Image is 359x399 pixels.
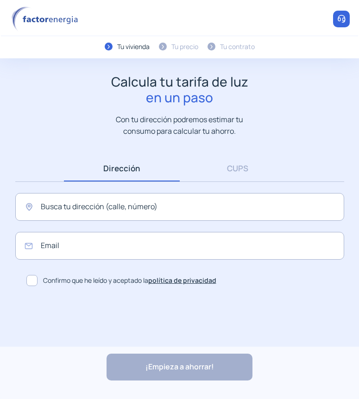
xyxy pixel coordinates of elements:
a: política de privacidad [148,276,216,285]
a: CUPS [180,155,296,181]
div: Tu contrato [220,42,255,52]
img: logo factor [9,6,83,32]
span: Confirmo que he leído y aceptado la [43,275,216,286]
a: Dirección [64,155,180,181]
span: en un paso [111,90,248,106]
h1: Calcula tu tarifa de luz [111,74,248,105]
img: llamar [337,14,346,24]
div: Tu precio [171,42,198,52]
div: Tu vivienda [117,42,150,52]
p: Con tu dirección podremos estimar tu consumo para calcular tu ahorro. [107,114,252,137]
